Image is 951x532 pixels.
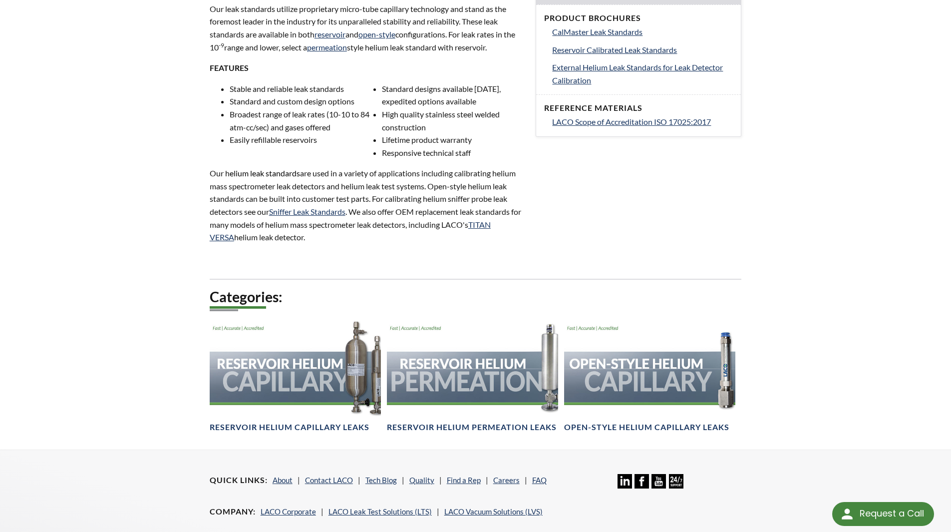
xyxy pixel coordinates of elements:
a: CalMaster Leak Standards [552,25,733,38]
h4: Reservoir Helium Permeation Leaks [387,422,557,433]
a: permeation [307,42,347,52]
li: Stable and reliable leak standards [230,82,372,95]
a: FAQ [532,476,547,485]
h4: Reference Materials [544,103,733,113]
span: elium leak standards [230,168,300,178]
li: Lifetime product warranty [382,133,524,146]
h4: Open-Style Helium Capillary Leaks [564,422,729,433]
h2: Categories: [210,288,742,306]
a: LACO Scope of Accreditation ISO 17025:2017 [552,115,733,128]
img: 24/7 Support Icon [669,474,683,489]
li: Easily refillable reservoirs [230,133,372,146]
a: Find a Rep [447,476,481,485]
span: External Helium Leak Standards for Leak Detector Calibration [552,62,723,85]
a: Careers [493,476,520,485]
div: Request a Call [832,502,934,526]
a: LACO Leak Test Solutions (LTS) [328,507,432,516]
a: Tech Blog [365,476,397,485]
li: Standard designs available [DATE], expedited options available [382,82,524,108]
li: Standard and custom design options [230,95,372,108]
strong: FEATURES [210,63,249,72]
a: reservoir [315,29,345,39]
a: Quality [409,476,434,485]
a: Reservoir Helium PermeationReservoir Helium Permeation Leaks [387,321,558,433]
a: open-style [358,29,395,39]
h4: Reservoir Helium Capillary Leaks [210,422,369,433]
a: Reservoir Calibrated Leak Standards [552,43,733,56]
span: Reservoir Calibrated Leak Standards [552,45,677,54]
p: Our h are used in a variety of applications including calibrating helium mass spectrometer leak d... [210,167,524,244]
a: 24/7 Support [669,481,683,490]
li: Broadest range of leak rates (10-10 to 84 atm-cc/sec) and gases offered [230,108,372,133]
h4: Quick Links [210,475,268,486]
a: External Helium Leak Standards for Leak Detector Calibration [552,61,733,86]
span: CalMaster Leak Standards [552,27,642,36]
sup: -9 [219,41,224,49]
a: Reservoir Helium Capillary headerReservoir Helium Capillary Leaks [210,321,381,433]
a: LACO Vacuum Solutions (LVS) [444,507,543,516]
h4: Company [210,507,256,517]
li: High quality stainless steel welded construction [382,108,524,133]
h4: Product Brochures [544,13,733,23]
a: Sniffer Leak Standards [269,207,345,216]
a: About [273,476,293,485]
li: Responsive technical staff [382,146,524,159]
a: Contact LACO [305,476,353,485]
img: round button [839,506,855,522]
a: Open-Style Helium Capillary headerOpen-Style Helium Capillary Leaks [564,321,735,433]
div: Request a Call [860,502,924,525]
span: LACO Scope of Accreditation ISO 17025:2017 [552,117,711,126]
p: Our leak standards utilize proprietary micro-tube capillary technology and stand as the foremost ... [210,2,524,53]
a: LACO Corporate [261,507,316,516]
